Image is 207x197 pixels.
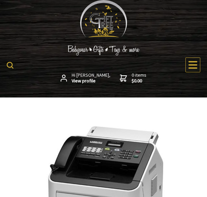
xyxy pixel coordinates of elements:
[120,72,146,84] a: 0 items$0.00
[72,72,110,84] span: Hi [PERSON_NAME],
[132,78,146,84] strong: $0.00
[53,45,154,55] img: Babywear - Gifts - Toys & more
[132,72,146,84] span: 0 items
[7,62,13,69] img: product search
[72,78,110,84] strong: View profile
[61,72,110,84] a: Hi [PERSON_NAME],View profile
